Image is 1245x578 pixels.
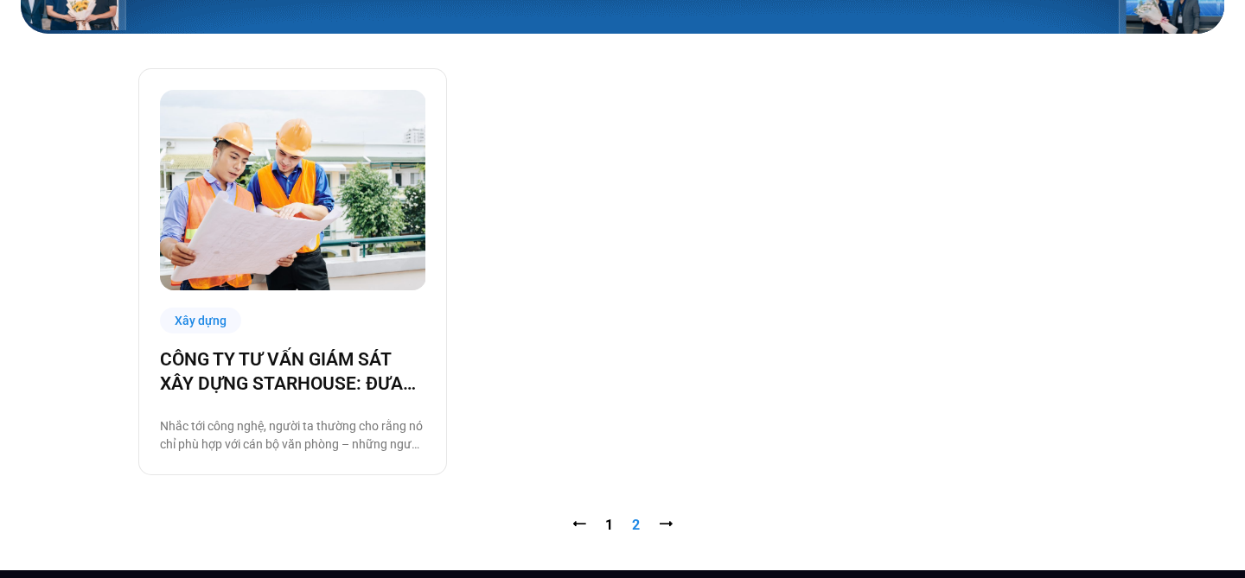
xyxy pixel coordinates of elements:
[605,517,613,533] a: 1
[160,417,425,454] p: Nhắc tới công nghệ, người ta thường cho rằng nó chỉ phù hợp với cán bộ văn phòng – những người th...
[138,515,1107,536] nav: Pagination
[632,517,640,533] span: 2
[572,517,586,533] a: ⭠
[160,308,241,334] div: Xây dựng
[160,347,425,396] a: CÔNG TY TƯ VẤN GIÁM SÁT XÂY DỰNG STARHOUSE: ĐƯA CÔNG NGHỆ ĐẾN VỚI NHÂN SỰ TẠI CÔNG TRƯỜNG
[659,517,673,533] span: ⭢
